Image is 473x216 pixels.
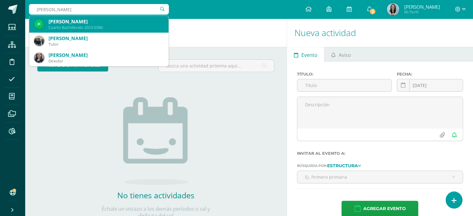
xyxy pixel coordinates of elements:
[49,35,164,42] div: [PERSON_NAME]
[324,47,358,62] a: Aviso
[301,48,318,62] span: Evento
[297,79,392,91] input: Título
[339,48,351,62] span: Aviso
[94,190,218,200] h2: No tienes actividades
[294,19,466,47] h1: Nueva actividad
[34,19,44,29] img: 3ae168c32d927c761926bdb2bc871b42.png
[297,72,392,76] label: Título:
[397,72,463,76] label: Fecha:
[404,4,440,10] span: [PERSON_NAME]
[404,9,440,15] span: Mi Perfil
[297,171,463,183] input: Ej. Primero primaria
[49,42,164,47] div: Tutor
[297,163,327,168] span: Búsqueda por:
[49,25,164,30] div: Cuarto Bachillerato 2023-0380
[34,36,44,46] img: e2eaaf69ca3d9774d7db0ceddde4f3bf.png
[397,79,463,91] input: Fecha de entrega
[327,163,361,168] a: Estructura
[159,60,274,72] input: Busca una actividad próxima aquí...
[49,58,164,64] div: Director
[369,8,376,15] span: 3
[49,18,164,25] div: [PERSON_NAME]
[387,3,399,16] img: 5a6f75ce900a0f7ea551130e923f78ee.png
[327,163,358,168] strong: Estructura
[123,97,188,185] img: no_activities.png
[287,47,324,62] a: Evento
[29,4,169,15] input: Busca un usuario...
[297,151,463,156] label: Invitar al evento a:
[34,53,44,63] img: 53339a021a669692542503584c1ece73.png
[49,52,164,58] div: [PERSON_NAME]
